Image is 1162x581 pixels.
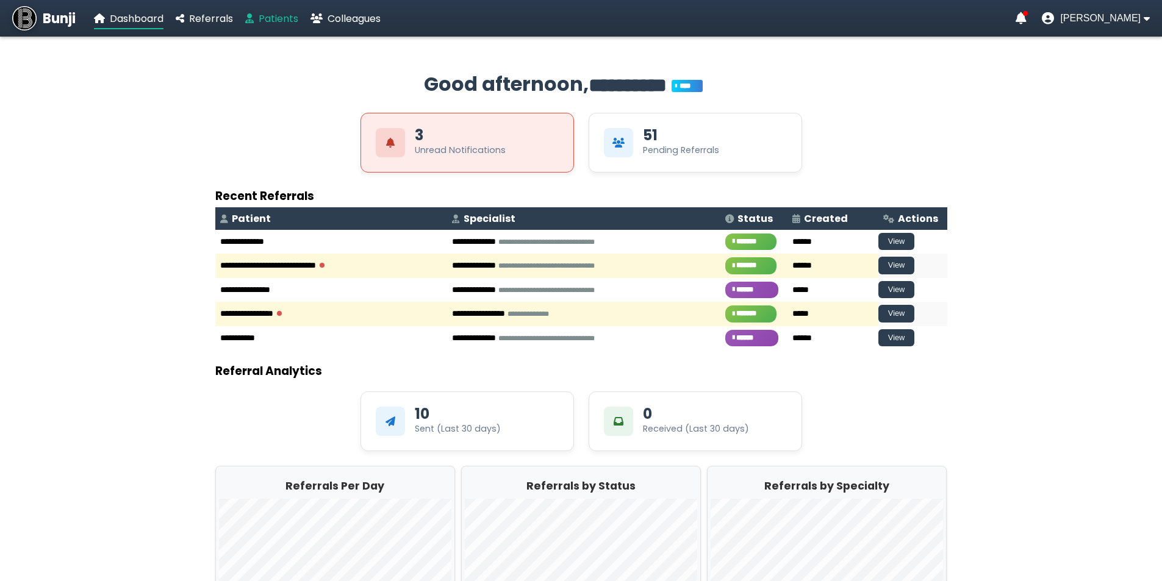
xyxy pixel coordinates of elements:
[415,144,506,157] div: Unread Notifications
[878,257,915,274] button: View
[878,305,915,323] button: View
[787,207,878,230] th: Created
[643,144,719,157] div: Pending Referrals
[1042,12,1150,24] button: User menu
[310,11,381,26] a: Colleagues
[415,407,429,421] div: 10
[720,207,787,230] th: Status
[245,11,298,26] a: Patients
[1016,12,1027,24] a: Notifications
[176,11,233,26] a: Referrals
[878,329,915,347] button: View
[259,12,298,26] span: Patients
[1060,13,1141,24] span: [PERSON_NAME]
[360,391,574,451] div: 10Sent (Last 30 days)
[643,422,749,435] div: Received (Last 30 days)
[94,11,163,26] a: Dashboard
[465,478,697,494] h2: Referrals by Status
[878,233,915,251] button: View
[215,70,947,101] h2: Good afternoon,
[711,478,943,494] h2: Referrals by Specialty
[189,12,233,26] span: Referrals
[215,207,448,230] th: Patient
[415,128,423,143] div: 3
[589,113,802,173] div: View Pending Referrals
[415,422,501,435] div: Sent (Last 30 days)
[43,9,76,29] span: Bunji
[589,391,802,451] div: 0Received (Last 30 days)
[110,12,163,26] span: Dashboard
[215,362,947,380] h3: Referral Analytics
[643,407,652,421] div: 0
[360,113,574,173] div: View Unread Notifications
[12,6,37,30] img: Bunji Dental Referral Management
[878,281,915,299] button: View
[447,207,720,230] th: Specialist
[878,207,947,230] th: Actions
[12,6,76,30] a: Bunji
[328,12,381,26] span: Colleagues
[643,128,658,143] div: 51
[672,80,703,92] span: You’re on Plus!
[219,478,451,494] h2: Referrals Per Day
[215,187,947,205] h3: Recent Referrals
